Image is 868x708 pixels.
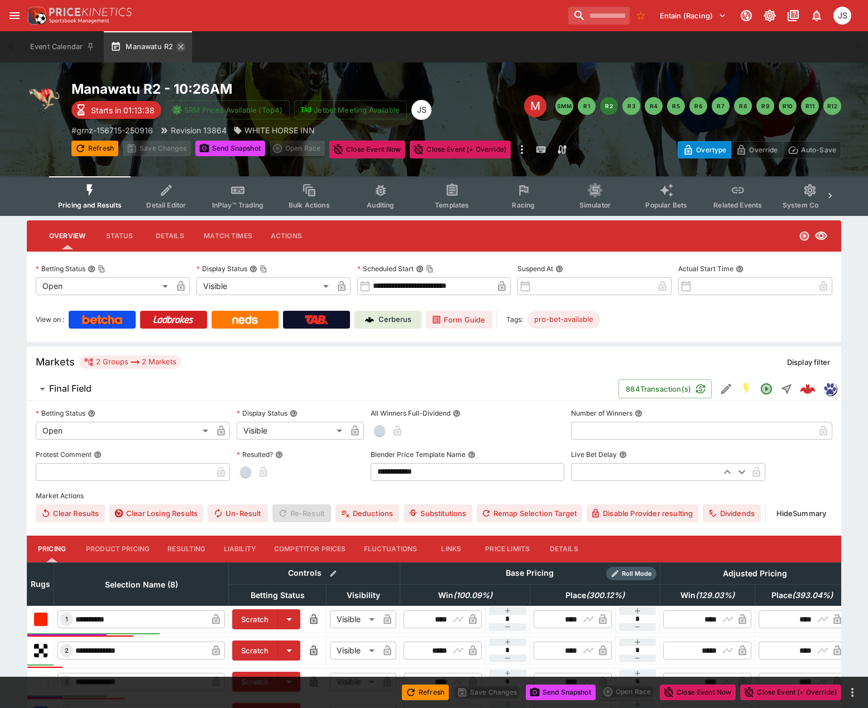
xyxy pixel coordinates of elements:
[88,265,95,273] button: Betting StatusCopy To Clipboard
[232,315,257,324] img: Neds
[801,144,836,156] p: Auto-Save
[830,3,855,28] button: John Seaton
[367,201,394,209] span: Auditing
[237,450,273,459] p: Resulted?
[27,536,77,562] button: Pricing
[404,504,472,522] button: Substitutions
[453,589,492,602] em: ( 100.09 %)
[272,504,331,522] span: Re-Result
[25,4,47,27] img: PriceKinetics Logo
[23,31,102,62] button: Event Calendar
[195,141,265,156] button: Send Snapshot
[645,97,663,115] button: R4
[260,265,267,273] button: Copy To Clipboard
[678,141,841,158] div: Start From
[371,450,466,459] p: Blender Price Template Name
[712,97,730,115] button: R7
[555,97,841,115] nav: pagination navigation
[780,353,837,371] button: Display filter
[799,230,810,242] svg: Open
[760,382,773,396] svg: Open
[237,408,287,418] p: Display Status
[587,504,698,522] button: Disable Provider resulting
[586,589,625,602] em: ( 300.12 %)
[660,685,736,700] button: Close Event Now
[501,566,558,580] div: Base Pricing
[411,100,431,120] div: John Seaton
[232,672,278,692] button: Scratch
[36,422,212,440] div: Open
[527,311,600,329] div: Betting Target: cerberus
[553,589,637,602] span: Place(300.12%)
[238,589,317,602] span: Betting Status
[416,265,424,273] button: Scheduled StartCopy To Clipboard
[512,201,535,209] span: Racing
[734,97,752,115] button: R8
[49,18,109,23] img: Sportsbook Management
[759,589,845,602] span: Place(393.04%)
[275,451,283,459] button: Resulted?
[736,379,756,399] button: SGM Enabled
[233,124,315,136] div: WHITE HORSE INN
[27,378,618,400] button: Final Field
[237,422,346,440] div: Visible
[736,6,756,26] button: Connected to PK
[814,229,828,243] svg: Visible
[77,536,159,562] button: Product Pricing
[823,382,837,396] div: grnz
[792,589,833,602] em: ( 393.04 %)
[731,141,783,158] button: Override
[27,562,54,605] th: Rugs
[600,684,655,700] div: split button
[153,315,194,324] img: Ladbrokes
[410,141,511,158] button: Close Event (+ Override)
[63,615,70,623] span: 1
[229,562,400,584] th: Controls
[354,311,421,329] a: Cerberus
[196,277,333,295] div: Visible
[91,104,155,116] p: Starts in 01:13:38
[335,504,399,522] button: Deductions
[94,223,145,249] button: Status
[145,223,195,249] button: Details
[426,265,434,273] button: Copy To Clipboard
[468,451,476,459] button: Blender Price Template Name
[783,201,837,209] span: System Controls
[539,536,589,562] button: Details
[800,381,816,397] div: 99ededcb-f6fc-489a-83a4-31741f63f445
[783,141,841,158] button: Auto-Save
[49,383,92,394] h6: Final Field
[357,264,414,273] p: Scheduled Start
[36,488,832,504] label: Market Actions
[208,504,267,522] button: Un-Result
[36,277,172,295] div: Open
[355,536,426,562] button: Fluctuations
[289,201,330,209] span: Bulk Actions
[618,379,712,398] button: 884Transaction(s)
[212,201,263,209] span: InPlay™ Trading
[88,410,95,417] button: Betting Status
[716,379,736,399] button: Edit Detail
[555,265,563,273] button: Suspend At
[36,311,64,329] label: View on :
[82,315,122,324] img: Betcha
[515,141,529,158] button: more
[797,378,819,400] a: 99ededcb-f6fc-489a-83a4-31741f63f445
[807,6,827,26] button: Notifications
[146,201,186,209] span: Detail Editor
[215,536,265,562] button: Liability
[696,144,726,156] p: Overtype
[104,31,192,62] button: Manawatu R2
[635,410,642,417] button: Number of Winners
[740,685,841,700] button: Close Event (+ Override)
[84,355,176,369] div: 2 Groups 2 Markets
[402,685,449,700] button: Refresh
[824,383,836,395] img: grnz
[426,589,505,602] span: Win(100.09%)
[517,264,553,273] p: Suspend At
[378,314,411,325] p: Cerberus
[776,379,797,399] button: Straight
[330,642,378,659] div: Visible
[800,381,816,397] img: logo-cerberus--red.svg
[171,124,227,136] p: Revision 13864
